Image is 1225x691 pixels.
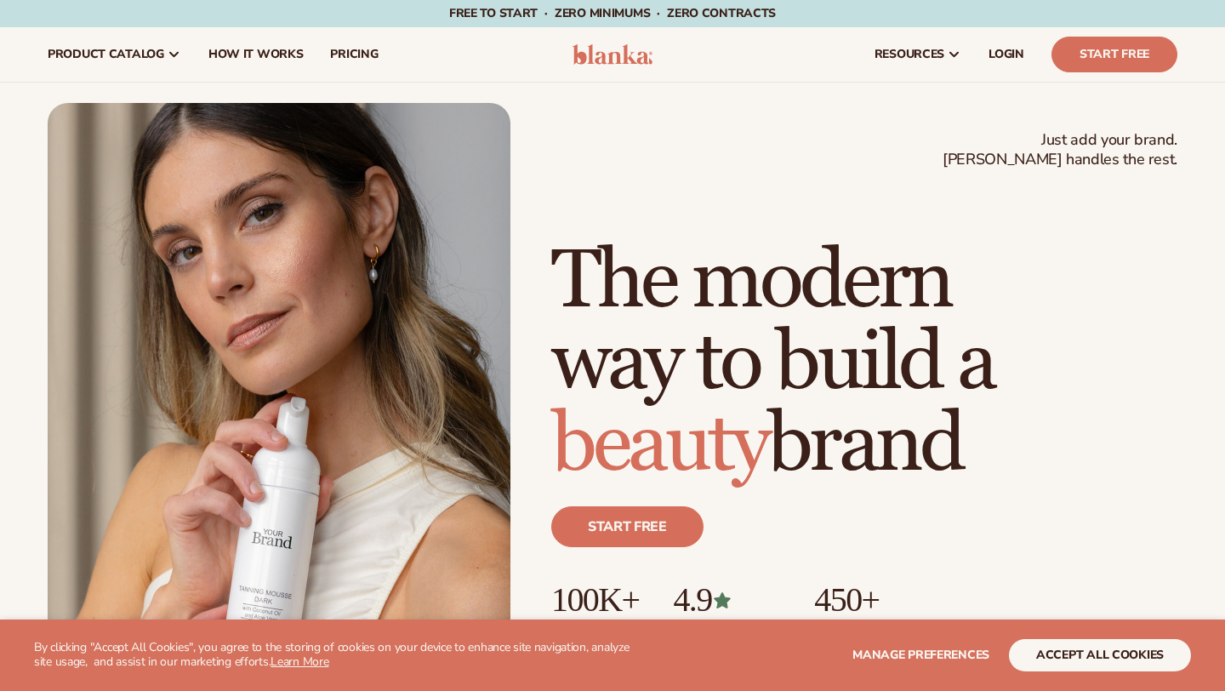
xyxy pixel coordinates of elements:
[330,48,378,61] span: pricing
[673,581,780,619] p: 4.9
[34,27,195,82] a: product catalog
[573,44,653,65] img: logo
[48,48,164,61] span: product catalog
[449,5,776,21] span: Free to start · ZERO minimums · ZERO contracts
[551,506,704,547] a: Start free
[316,27,391,82] a: pricing
[551,581,639,619] p: 100K+
[852,639,989,671] button: Manage preferences
[1051,37,1177,72] a: Start Free
[195,27,317,82] a: How It Works
[551,395,767,494] span: beauty
[271,654,328,670] a: Learn More
[1009,639,1191,671] button: accept all cookies
[48,103,510,687] img: Female holding tanning mousse.
[208,48,304,61] span: How It Works
[875,48,944,61] span: resources
[989,48,1024,61] span: LOGIN
[814,581,943,619] p: 450+
[943,130,1177,170] span: Just add your brand. [PERSON_NAME] handles the rest.
[551,241,1177,486] h1: The modern way to build a brand
[975,27,1038,82] a: LOGIN
[861,27,975,82] a: resources
[34,641,640,670] p: By clicking "Accept All Cookies", you agree to the storing of cookies on your device to enhance s...
[852,647,989,663] span: Manage preferences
